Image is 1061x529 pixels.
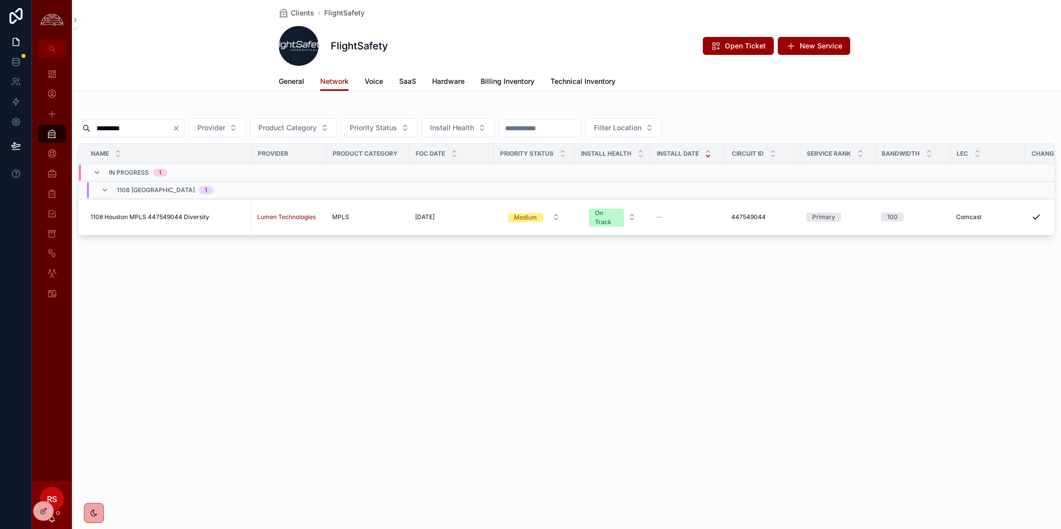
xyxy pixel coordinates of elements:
[258,123,317,133] span: Product Category
[585,118,662,137] button: Select Button
[416,150,445,158] span: FOC Date
[500,208,568,226] button: Select Button
[189,118,246,137] button: Select Button
[595,209,618,227] div: On Track
[731,213,766,221] span: 447549044
[807,150,851,158] span: Service Rank
[415,213,488,221] a: [DATE]
[279,8,314,18] a: Clients
[291,8,314,18] span: Clients
[887,213,898,222] div: 100
[956,213,982,221] span: Comcast
[731,213,794,221] a: 447549044
[90,213,209,221] span: 1108 Houston MPLS 447549044 Diversity
[550,76,615,86] span: Technical Inventory
[1032,150,1061,158] span: Change?
[258,150,288,158] span: Provider
[725,41,766,51] span: Open Ticket
[257,213,320,221] a: Lumen Technologies
[956,213,1019,221] a: Comcast
[422,118,495,137] button: Select Button
[703,37,774,55] button: Open Ticket
[399,76,416,86] span: SaaS
[881,213,944,222] a: 100
[656,213,662,221] span: --
[332,213,349,221] span: MPLS
[279,76,304,86] span: General
[197,123,225,133] span: Provider
[430,123,474,133] span: Install Health
[257,213,316,221] a: Lumen Technologies
[159,169,161,177] div: 1
[331,39,388,53] h1: FlightSafety
[365,72,383,92] a: Voice
[172,124,184,132] button: Clear
[778,37,850,55] button: New Service
[350,123,397,133] span: Priority Status
[32,58,72,481] div: scrollable content
[415,213,435,221] span: [DATE]
[580,203,644,231] a: Select Button
[333,150,398,158] span: Product Category
[109,169,149,177] span: In Progress
[481,76,534,86] span: Billing Inventory
[250,118,337,137] button: Select Button
[47,493,57,505] span: RS
[800,41,842,51] span: New Service
[657,150,699,158] span: Install Date
[91,150,109,158] span: Name
[332,213,403,221] a: MPLS
[205,186,207,194] div: 1
[432,72,465,92] a: Hardware
[550,72,615,92] a: Technical Inventory
[514,213,537,222] div: Medium
[581,150,631,158] span: Install Health
[324,8,365,18] a: FlightSafety
[812,213,835,222] div: Primary
[732,150,764,158] span: Circuit ID
[399,72,416,92] a: SaaS
[341,118,418,137] button: Select Button
[320,76,349,86] span: Network
[594,123,641,133] span: Filter Location
[500,150,553,158] span: Priority Status
[117,186,195,194] span: 1108 [GEOGRAPHIC_DATA]
[90,213,245,221] a: 1108 Houston MPLS 447549044 Diversity
[957,150,968,158] span: LEC
[882,150,920,158] span: Bandwidth
[320,72,349,91] a: Network
[38,12,66,28] img: App logo
[581,204,644,231] button: Select Button
[656,213,719,221] a: --
[279,72,304,92] a: General
[500,208,568,227] a: Select Button
[806,213,869,222] a: Primary
[481,72,534,92] a: Billing Inventory
[365,76,383,86] span: Voice
[432,76,465,86] span: Hardware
